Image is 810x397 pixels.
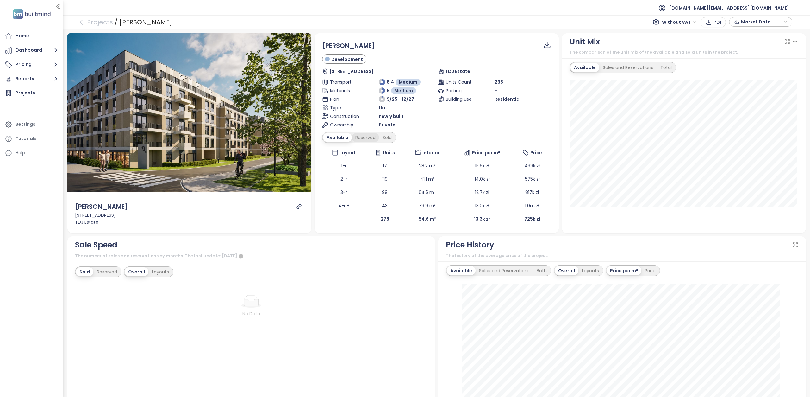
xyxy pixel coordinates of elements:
div: Projects [16,89,35,97]
button: Dashboard [3,44,60,57]
span: flat [379,104,387,111]
div: Unit Mix [570,36,600,48]
a: arrow-left Projects [79,16,113,28]
a: Settings [3,118,60,131]
div: Price History [446,239,494,251]
td: 119 [366,172,404,186]
span: 14.0k zł [475,176,489,182]
div: [PERSON_NAME] [119,16,172,28]
span: 1.0m zł [525,202,539,209]
td: 41.1 m² [404,172,451,186]
div: Settings [16,120,35,128]
span: Market Data [741,17,782,27]
b: 278 [381,216,389,222]
span: Layout [340,149,356,156]
span: Type [330,104,358,111]
div: The number of sales and reservations by months. The last update: [DATE] [75,253,428,260]
div: Sold [379,133,395,142]
a: Home [3,30,60,42]
span: Without VAT [662,17,697,27]
span: 439k zł [525,163,540,169]
div: Sale Speed [75,239,117,251]
div: No Data [93,310,409,317]
button: Reports [3,73,60,85]
span: Medium [394,87,413,94]
div: Available [447,266,476,275]
span: Parking [446,87,474,94]
span: 12.7k zł [475,189,489,195]
span: Units [383,149,395,156]
span: Residential [495,96,521,103]
div: The history of the average price of the project. [446,253,799,259]
div: Sales and Reservations [476,266,533,275]
div: Reserved [93,267,121,276]
span: Interior [422,149,440,156]
td: 1-r [322,159,365,172]
div: Home [16,32,29,40]
span: arrow-left [79,19,85,25]
div: Price [641,266,659,275]
div: [STREET_ADDRESS] [75,212,304,219]
td: 28.2 m² [404,159,451,172]
span: Construction [330,113,358,120]
div: button [732,17,789,27]
td: 4-r + [322,199,365,212]
div: / [115,16,118,28]
span: Building use [446,96,474,103]
div: Available [323,133,352,142]
span: Transport [330,79,358,86]
div: Price per m² [607,266,641,275]
b: 54.6 m² [419,216,436,222]
b: 13.3k zł [474,216,490,222]
div: Both [533,266,550,275]
div: Reserved [352,133,379,142]
div: Sales and Reservations [599,63,657,72]
div: The comparison of the unit mix of the available and sold units in the project. [570,49,799,55]
div: Sold [76,267,93,276]
div: [PERSON_NAME] [75,202,128,212]
a: Tutorials [3,132,60,145]
span: TDJ Estate [445,68,470,75]
span: 9/25 - 12/27 [387,96,414,103]
span: 15.6k zł [475,163,489,169]
span: Plan [330,96,358,103]
div: Overall [125,267,148,276]
span: 575k zł [525,176,539,182]
span: Units Count [446,79,474,86]
a: Projects [3,87,60,99]
span: [STREET_ADDRESS] [329,68,374,75]
span: Development [331,56,363,63]
button: Pricing [3,58,60,71]
div: Tutorials [16,135,37,143]
span: [DOMAIN_NAME][EMAIL_ADDRESS][DOMAIN_NAME] [669,0,789,16]
button: PDF [701,17,726,27]
div: Layouts [148,267,172,276]
span: 817k zł [525,189,539,195]
span: PDF [713,19,722,26]
span: - [495,87,497,94]
td: 43 [366,199,404,212]
span: 5 [387,87,389,94]
span: 6.4 [387,79,394,86]
b: 725k zł [524,216,540,222]
td: 3-r [322,186,365,199]
td: 2-r [322,172,365,186]
div: Help [16,149,25,157]
td: 79.9 m² [404,199,451,212]
div: Available [570,63,599,72]
div: Overall [555,266,578,275]
span: 298 [495,79,503,86]
div: Layouts [578,266,602,275]
span: Materials [330,87,358,94]
div: Total [657,63,675,72]
span: [PERSON_NAME] [322,41,375,51]
a: link [296,204,302,209]
img: logo [11,8,53,21]
span: newly built [379,113,404,120]
span: Price per m² [472,149,500,156]
td: 99 [366,186,404,199]
span: 13.0k zł [475,202,489,209]
span: Ownership [330,121,358,128]
span: Price [530,149,542,156]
